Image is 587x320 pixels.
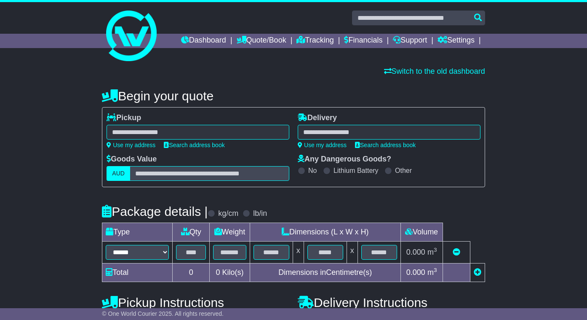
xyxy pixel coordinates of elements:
[164,142,224,148] a: Search address book
[102,89,485,103] h4: Begin your quote
[355,142,416,148] a: Search address book
[406,248,425,256] span: 0.000
[102,310,224,317] span: © One World Courier 2025. All rights reserved.
[250,264,400,282] td: Dimensions in Centimetre(s)
[474,268,481,277] a: Add new item
[298,142,347,148] a: Use my address
[173,264,210,282] td: 0
[107,113,141,123] label: Pickup
[395,167,412,175] label: Other
[293,242,304,264] td: x
[102,204,208,218] h4: Package details |
[347,242,358,264] td: x
[453,248,460,256] a: Remove this item
[296,34,334,48] a: Tracking
[344,34,382,48] a: Financials
[107,142,155,148] a: Use my address
[427,268,437,277] span: m
[253,209,267,218] label: lb/in
[218,209,238,218] label: kg/cm
[209,264,250,282] td: Kilo(s)
[173,223,210,242] td: Qty
[434,267,437,273] sup: 3
[427,248,437,256] span: m
[308,167,317,175] label: No
[334,167,379,175] label: Lithium Battery
[181,34,226,48] a: Dashboard
[393,34,427,48] a: Support
[406,268,425,277] span: 0.000
[216,268,220,277] span: 0
[102,223,173,242] td: Type
[400,223,443,242] td: Volume
[438,34,475,48] a: Settings
[209,223,250,242] td: Weight
[107,166,130,181] label: AUD
[384,67,485,75] a: Switch to the old dashboard
[298,113,337,123] label: Delivery
[102,264,173,282] td: Total
[102,296,289,309] h4: Pickup Instructions
[250,223,400,242] td: Dimensions (L x W x H)
[107,155,157,164] label: Goods Value
[434,247,437,253] sup: 3
[298,296,485,309] h4: Delivery Instructions
[237,34,286,48] a: Quote/Book
[298,155,391,164] label: Any Dangerous Goods?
